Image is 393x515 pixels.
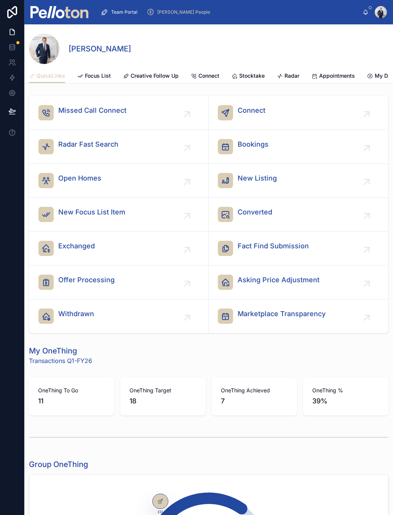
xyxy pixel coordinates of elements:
[284,72,299,80] span: Radar
[198,72,219,80] span: Connect
[238,139,268,150] span: Bookings
[58,105,126,116] span: Missed Call Connect
[221,387,288,394] span: OneThing Achieved
[29,164,209,198] a: Open Homes
[58,241,95,251] span: Exchanged
[29,232,209,265] a: Exchanged
[38,396,105,406] span: 11
[209,265,388,299] a: Asking Price Adjustment
[111,9,137,15] span: Team Portal
[58,309,94,319] span: Withdrawn
[29,345,92,356] h1: My OneThing
[29,96,209,130] a: Missed Call Connect
[85,72,111,80] span: Focus List
[29,130,209,164] a: Radar Fast Search
[123,69,179,84] a: Creative Follow Up
[131,72,179,80] span: Creative Follow Up
[238,173,277,184] span: New Listing
[191,69,219,84] a: Connect
[312,69,355,84] a: Appointments
[238,105,265,116] span: Connect
[29,69,65,83] a: QuickLinks
[239,72,265,80] span: Stocktake
[58,139,118,150] span: Radar Fast Search
[238,241,309,251] span: Fact Find Submission
[58,207,125,218] span: New Focus List Item
[209,96,388,130] a: Connect
[30,6,88,18] img: App logo
[129,387,196,394] span: OneThing Target
[29,459,88,470] h1: Group OneThing
[37,72,65,80] span: QuickLinks
[29,299,209,333] a: Withdrawn
[238,309,326,319] span: Marketplace Transparency
[312,387,379,394] span: OneThing %
[77,69,111,84] a: Focus List
[58,173,101,184] span: Open Homes
[209,130,388,164] a: Bookings
[221,396,288,406] span: 7
[58,275,115,285] span: Offer Processing
[238,207,272,218] span: Converted
[209,164,388,198] a: New Listing
[238,275,320,285] span: Asking Price Adjustment
[209,299,388,333] a: Marketplace Transparency
[69,43,131,54] h1: [PERSON_NAME]
[98,5,143,19] a: Team Portal
[129,396,196,406] span: 18
[144,5,216,19] a: [PERSON_NAME] People
[29,356,92,365] span: Transactions Q1-FY26
[232,69,265,84] a: Stocktake
[209,232,388,265] a: Fact Find Submission
[209,198,388,232] a: Converted
[29,265,209,299] a: Offer Processing
[29,198,209,232] a: New Focus List Item
[319,72,355,80] span: Appointments
[277,69,299,84] a: Radar
[94,4,363,21] div: scrollable content
[312,396,379,406] span: 39%
[157,9,210,15] span: [PERSON_NAME] People
[38,387,105,394] span: OneThing To Go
